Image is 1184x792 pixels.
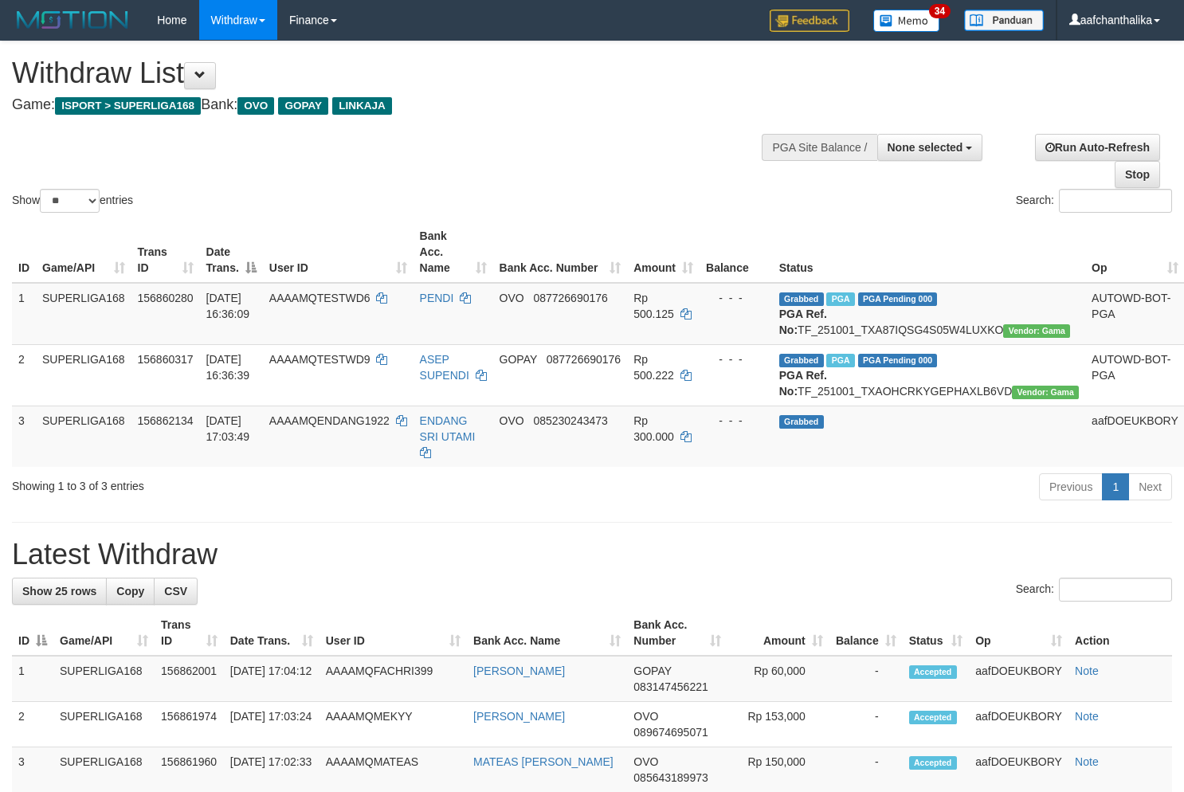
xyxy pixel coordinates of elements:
[420,353,469,382] a: ASEP SUPENDI
[633,353,674,382] span: Rp 500.222
[224,656,320,702] td: [DATE] 17:04:12
[1075,665,1099,677] a: Note
[627,610,727,656] th: Bank Acc. Number: activate to sort column ascending
[164,585,187,598] span: CSV
[36,406,131,467] td: SUPERLIGA168
[154,578,198,605] a: CSV
[1115,161,1160,188] a: Stop
[888,141,963,154] span: None selected
[873,10,940,32] img: Button%20Memo.svg
[12,472,481,494] div: Showing 1 to 3 of 3 entries
[473,665,565,677] a: [PERSON_NAME]
[12,656,53,702] td: 1
[278,97,328,115] span: GOPAY
[420,414,476,443] a: ENDANG SRI UTAMI
[237,97,274,115] span: OVO
[969,656,1068,702] td: aafDOEUKBORY
[263,222,414,283] th: User ID: activate to sort column ascending
[826,354,854,367] span: Marked by aafmaleo
[420,292,454,304] a: PENDI
[12,57,774,89] h1: Withdraw List
[224,702,320,747] td: [DATE] 17:03:24
[858,354,938,367] span: PGA Pending
[138,414,194,427] span: 156862134
[633,292,674,320] span: Rp 500.125
[1012,386,1079,399] span: Vendor URL: https://trx31.1velocity.biz
[770,10,849,32] img: Feedback.jpg
[12,539,1172,570] h1: Latest Withdraw
[116,585,144,598] span: Copy
[829,702,903,747] td: -
[12,578,107,605] a: Show 25 rows
[633,414,674,443] span: Rp 300.000
[1059,189,1172,213] input: Search:
[224,610,320,656] th: Date Trans.: activate to sort column ascending
[727,656,829,702] td: Rp 60,000
[12,344,36,406] td: 2
[633,680,708,693] span: Copy 083147456221 to clipboard
[633,710,658,723] span: OVO
[12,8,133,32] img: MOTION_logo.png
[1102,473,1129,500] a: 1
[269,353,370,366] span: AAAAMQTESTWD9
[964,10,1044,31] img: panduan.png
[1035,134,1160,161] a: Run Auto-Refresh
[493,222,628,283] th: Bank Acc. Number: activate to sort column ascending
[269,292,370,304] span: AAAAMQTESTWD6
[779,415,824,429] span: Grabbed
[473,755,614,768] a: MATEAS [PERSON_NAME]
[706,413,766,429] div: - - -
[1128,473,1172,500] a: Next
[12,189,133,213] label: Show entries
[36,283,131,345] td: SUPERLIGA168
[627,222,700,283] th: Amount: activate to sort column ascending
[1003,324,1070,338] span: Vendor URL: https://trx31.1velocity.biz
[12,610,53,656] th: ID: activate to sort column descending
[533,292,607,304] span: Copy 087726690176 to clipboard
[206,414,250,443] span: [DATE] 17:03:49
[40,189,100,213] select: Showentries
[633,665,671,677] span: GOPAY
[700,222,773,283] th: Balance
[706,290,766,306] div: - - -
[929,4,951,18] span: 34
[36,344,131,406] td: SUPERLIGA168
[106,578,155,605] a: Copy
[547,353,621,366] span: Copy 087726690176 to clipboard
[206,292,250,320] span: [DATE] 16:36:09
[779,354,824,367] span: Grabbed
[969,610,1068,656] th: Op: activate to sort column ascending
[1039,473,1103,500] a: Previous
[53,656,155,702] td: SUPERLIGA168
[1075,710,1099,723] a: Note
[269,414,390,427] span: AAAAMQENDANG1922
[826,292,854,306] span: Marked by aafmaleo
[773,344,1085,406] td: TF_251001_TXAOHCRKYGEPHAXLB6VD
[155,610,224,656] th: Trans ID: activate to sort column ascending
[1059,578,1172,602] input: Search:
[414,222,493,283] th: Bank Acc. Name: activate to sort column ascending
[206,353,250,382] span: [DATE] 16:36:39
[53,610,155,656] th: Game/API: activate to sort column ascending
[12,97,774,113] h4: Game: Bank:
[633,755,658,768] span: OVO
[500,414,524,427] span: OVO
[773,222,1085,283] th: Status
[633,726,708,739] span: Copy 089674695071 to clipboard
[909,711,957,724] span: Accepted
[829,610,903,656] th: Balance: activate to sort column ascending
[53,702,155,747] td: SUPERLIGA168
[533,414,607,427] span: Copy 085230243473 to clipboard
[727,610,829,656] th: Amount: activate to sort column ascending
[36,222,131,283] th: Game/API: activate to sort column ascending
[22,585,96,598] span: Show 25 rows
[500,292,524,304] span: OVO
[155,656,224,702] td: 156862001
[131,222,200,283] th: Trans ID: activate to sort column ascending
[969,702,1068,747] td: aafDOEUKBORY
[762,134,876,161] div: PGA Site Balance /
[877,134,983,161] button: None selected
[500,353,537,366] span: GOPAY
[467,610,627,656] th: Bank Acc. Name: activate to sort column ascending
[473,710,565,723] a: [PERSON_NAME]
